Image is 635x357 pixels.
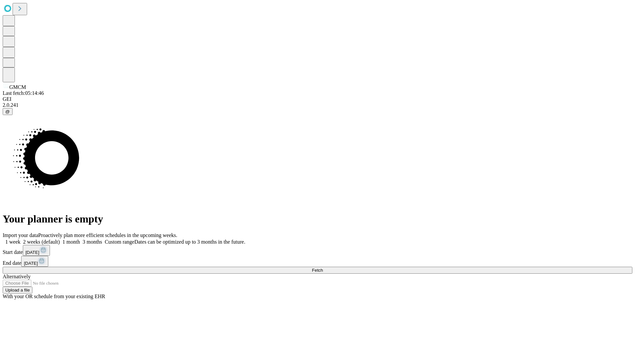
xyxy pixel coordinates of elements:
[83,239,102,245] span: 3 months
[3,232,38,238] span: Import your data
[3,90,44,96] span: Last fetch: 05:14:46
[38,232,177,238] span: Proactively plan more efficient schedules in the upcoming weeks.
[3,294,105,299] span: With your OR schedule from your existing EHR
[3,274,30,279] span: Alternatively
[9,84,26,90] span: GMCM
[5,109,10,114] span: @
[23,245,50,256] button: [DATE]
[3,267,632,274] button: Fetch
[105,239,134,245] span: Custom range
[3,108,13,115] button: @
[312,268,323,273] span: Fetch
[24,261,38,266] span: [DATE]
[3,245,632,256] div: Start date
[3,213,632,225] h1: Your planner is empty
[3,96,632,102] div: GEI
[23,239,60,245] span: 2 weeks (default)
[5,239,21,245] span: 1 week
[3,287,32,294] button: Upload a file
[3,256,632,267] div: End date
[3,102,632,108] div: 2.0.241
[21,256,48,267] button: [DATE]
[25,250,39,255] span: [DATE]
[134,239,245,245] span: Dates can be optimized up to 3 months in the future.
[63,239,80,245] span: 1 month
